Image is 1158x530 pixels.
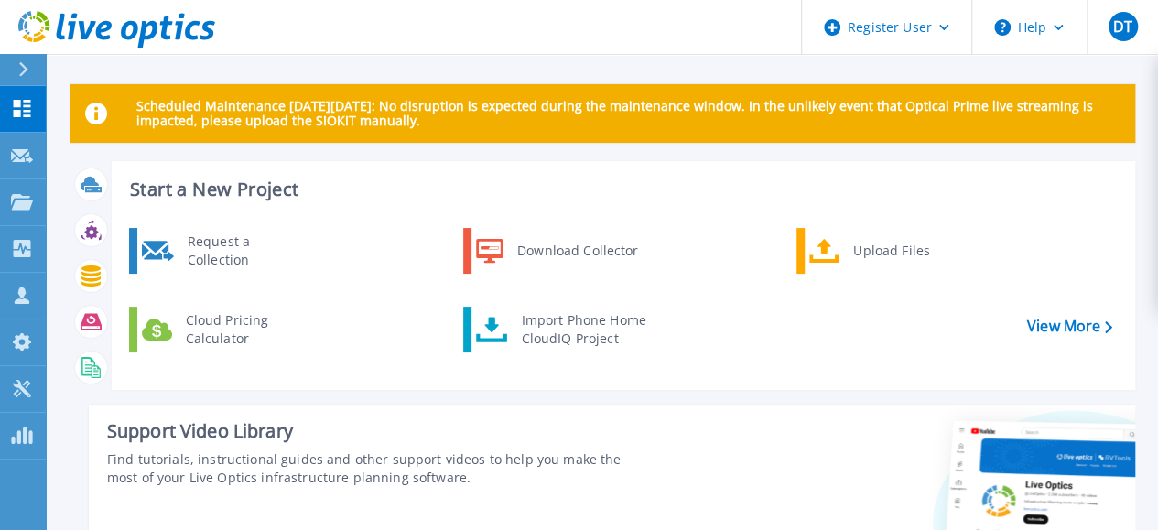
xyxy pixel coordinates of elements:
a: Request a Collection [129,228,317,274]
a: Download Collector [463,228,651,274]
div: Cloud Pricing Calculator [177,311,312,348]
p: Scheduled Maintenance [DATE][DATE]: No disruption is expected during the maintenance window. In t... [136,99,1120,128]
div: Upload Files [844,233,979,269]
span: DT [1113,19,1132,34]
a: View More [1027,318,1112,335]
div: Import Phone Home CloudIQ Project [512,311,655,348]
a: Upload Files [796,228,984,274]
div: Request a Collection [179,233,312,269]
h3: Start a New Project [130,179,1111,200]
div: Download Collector [508,233,646,269]
div: Support Video Library [107,419,651,443]
a: Cloud Pricing Calculator [129,307,317,352]
div: Find tutorials, instructional guides and other support videos to help you make the most of your L... [107,450,651,487]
